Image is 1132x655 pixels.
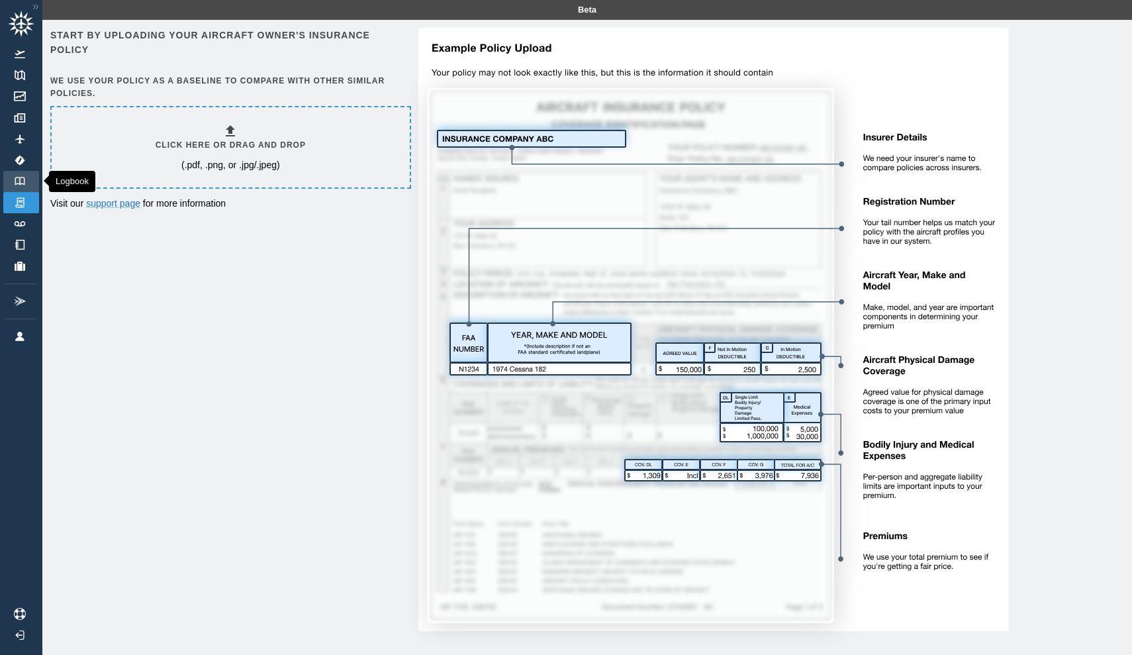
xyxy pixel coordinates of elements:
h6: We use your policy as a baseline to compare with other similar policies. [50,75,408,100]
p: Visit our for more information [50,197,408,210]
h6: Click here or drag and drop [156,139,306,152]
p: (.pdf, .png, or .jpg/.jpeg) [181,158,280,172]
a: support page [86,198,140,209]
h6: Start by uploading your aircraft owner's insurance policy [50,28,408,58]
img: policy-upload-example-5e420760c1425035513a.svg [408,28,1009,647]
